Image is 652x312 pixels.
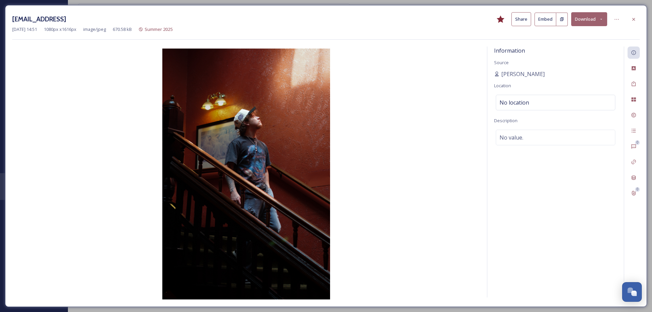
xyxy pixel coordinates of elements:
[494,82,511,89] span: Location
[113,26,132,33] span: 670.58 kB
[83,26,106,33] span: image/jpeg
[500,98,529,107] span: No location
[494,47,525,54] span: Information
[500,133,523,142] span: No value.
[44,26,76,33] span: 1080 px x 1616 px
[635,140,640,145] div: 0
[145,26,173,32] span: Summer 2025
[511,12,531,26] button: Share
[494,117,518,124] span: Description
[535,13,556,26] button: Embed
[622,282,642,302] button: Open Chat
[494,59,509,66] span: Source
[12,49,480,299] img: dmcguffey05%40gmail.com-DSC01390.jpeg
[571,12,607,26] button: Download
[12,26,37,33] span: [DATE] 14:51
[635,187,640,192] div: 0
[501,70,545,78] span: [PERSON_NAME]
[12,14,66,24] h3: [EMAIL_ADDRESS]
